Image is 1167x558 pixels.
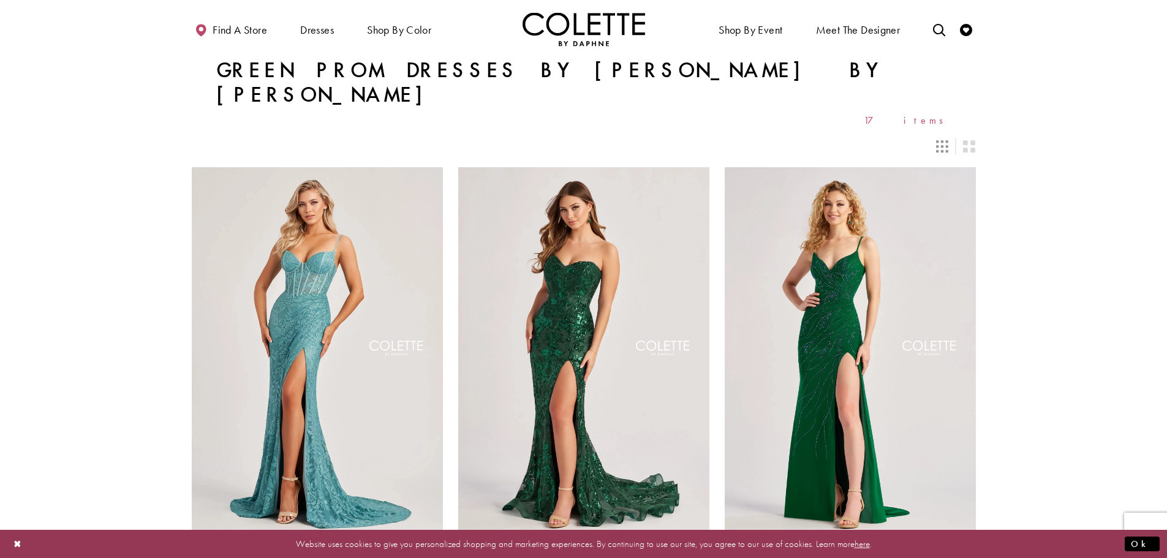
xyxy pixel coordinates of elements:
a: Visit Home Page [523,12,645,46]
span: Shop By Event [716,12,785,46]
button: Close Dialog [7,533,28,554]
span: Switch layout to 2 columns [963,140,975,153]
a: Meet the designer [813,12,904,46]
a: Visit Colette by Daphne Style No. CL8510 Page [725,167,976,532]
span: Shop By Event [719,24,782,36]
div: Layout Controls [184,133,983,160]
button: Submit Dialog [1125,536,1160,551]
span: Find a store [213,24,267,36]
img: Colette by Daphne [523,12,645,46]
span: Dresses [300,24,334,36]
a: here [855,537,870,549]
span: Meet the designer [816,24,901,36]
span: Switch layout to 3 columns [936,140,948,153]
span: 17 items [864,115,951,126]
a: Visit Colette by Daphne Style No. CL8405 Page [192,167,443,532]
h1: Green Prom Dresses by [PERSON_NAME] by [PERSON_NAME] [216,58,951,107]
span: Dresses [297,12,337,46]
a: Find a store [192,12,270,46]
span: Shop by color [367,24,431,36]
a: Visit Colette by Daphne Style No. CL8440 Page [458,167,709,532]
span: Shop by color [364,12,434,46]
p: Website uses cookies to give you personalized shopping and marketing experiences. By continuing t... [88,535,1079,552]
a: Toggle search [930,12,948,46]
a: Check Wishlist [957,12,975,46]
